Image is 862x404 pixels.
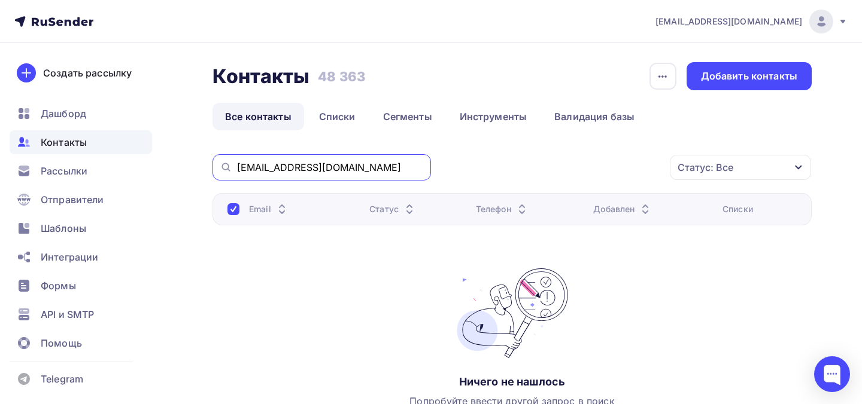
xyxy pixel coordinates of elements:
a: Отправители [10,188,152,212]
a: Шаблоны [10,216,152,240]
a: Валидация базы [542,103,647,130]
h3: 48 363 [318,68,365,85]
span: Отправители [41,192,104,207]
div: Добавлен [593,203,652,215]
span: [EMAIL_ADDRESS][DOMAIN_NAME] [655,16,802,27]
a: Сегменты [371,103,445,130]
div: Статус [369,203,417,215]
div: Телефон [476,203,529,215]
a: [EMAIL_ADDRESS][DOMAIN_NAME] [655,10,848,33]
span: Шаблоны [41,221,86,235]
a: Формы [10,274,152,298]
span: Дашборд [41,106,86,121]
input: Поиск [237,161,424,174]
div: Создать рассылку [43,66,132,80]
span: Контакты [41,135,87,149]
a: Рассылки [10,159,152,183]
span: Формы [41,278,76,293]
div: Статус: Все [678,160,733,175]
div: Списки [723,203,753,215]
span: Помощь [41,336,82,350]
div: Добавить контакты [701,69,797,83]
span: Интеграции [41,250,98,264]
span: Рассылки [41,164,87,178]
a: Все контакты [213,103,304,130]
div: Ничего не нашлось [459,375,565,389]
h2: Контакты [213,65,309,88]
a: Дашборд [10,102,152,126]
span: API и SMTP [41,307,94,322]
a: Инструменты [447,103,540,130]
button: Статус: Все [669,154,812,180]
a: Списки [306,103,368,130]
span: Telegram [41,372,83,386]
div: Email [249,203,289,215]
a: Контакты [10,130,152,154]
